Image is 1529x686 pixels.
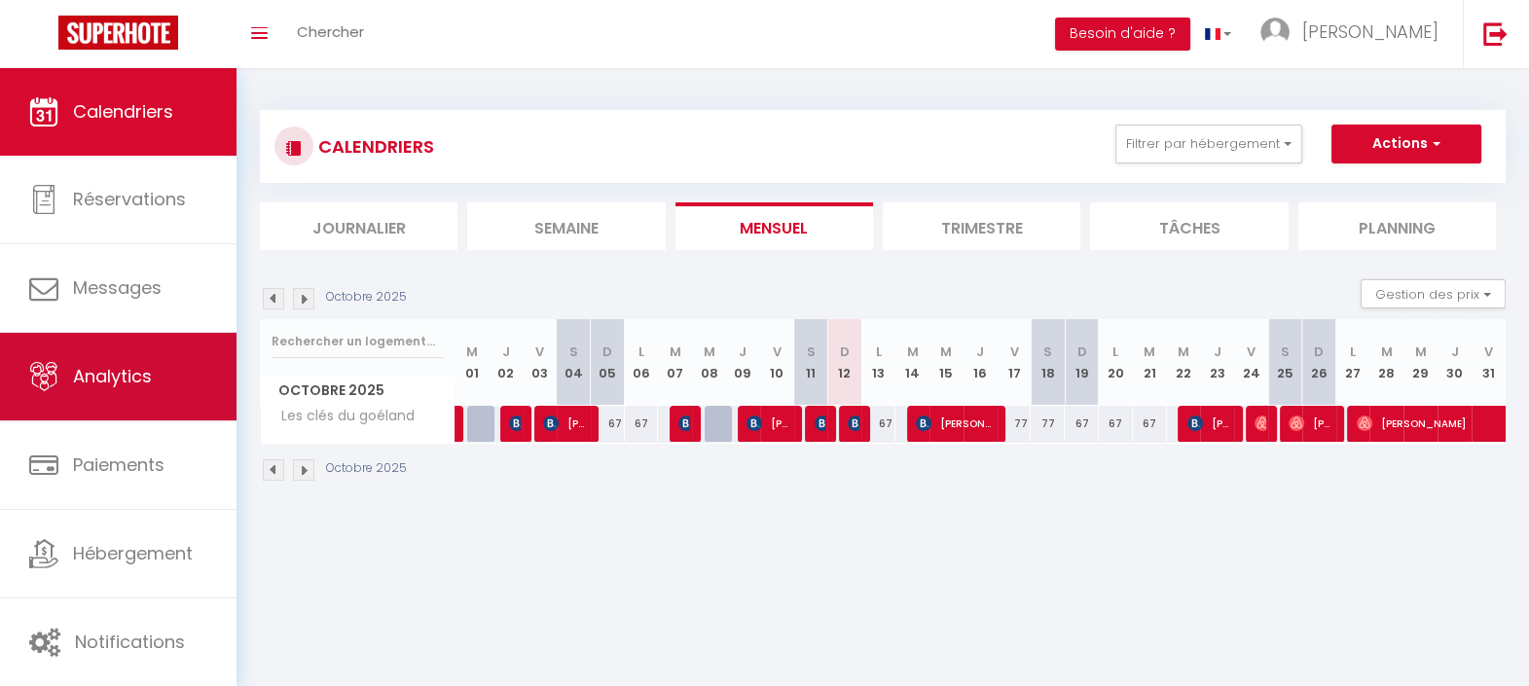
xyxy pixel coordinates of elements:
[602,343,612,361] abbr: D
[1361,279,1506,308] button: Gestion des prix
[861,406,895,442] div: 67
[1090,202,1288,250] li: Tâches
[815,405,826,442] span: [PERSON_NAME] Gervex
[591,319,625,406] th: 05
[502,343,510,361] abbr: J
[773,343,782,361] abbr: V
[591,406,625,442] div: 67
[998,319,1032,406] th: 17
[1099,406,1133,442] div: 67
[73,275,162,300] span: Messages
[625,406,659,442] div: 67
[1247,343,1256,361] abbr: V
[1314,343,1324,361] abbr: D
[1403,319,1438,406] th: 29
[467,202,665,250] li: Semaine
[739,343,746,361] abbr: J
[883,202,1080,250] li: Trimestre
[916,405,996,442] span: [PERSON_NAME]
[760,319,794,406] th: 10
[326,459,407,478] p: Octobre 2025
[264,406,419,427] span: Les clés du goéland
[260,202,457,250] li: Journalier
[1483,21,1508,46] img: logout
[1438,319,1472,406] th: 30
[297,21,364,42] span: Chercher
[1009,343,1018,361] abbr: V
[455,319,490,406] th: 01
[1298,202,1496,250] li: Planning
[543,405,589,442] span: [PERSON_NAME]
[489,319,523,406] th: 02
[1268,319,1302,406] th: 25
[929,319,964,406] th: 15
[1077,343,1087,361] abbr: D
[569,343,578,361] abbr: S
[895,319,929,406] th: 14
[675,202,873,250] li: Mensuel
[1187,405,1233,442] span: [PERSON_NAME]
[73,187,186,211] span: Réservations
[692,319,726,406] th: 08
[1415,343,1427,361] abbr: M
[1281,343,1290,361] abbr: S
[1255,405,1266,442] span: [PERSON_NAME]
[1484,343,1493,361] abbr: V
[807,343,816,361] abbr: S
[1331,125,1481,163] button: Actions
[1289,405,1334,442] span: [PERSON_NAME]
[1065,319,1099,406] th: 19
[678,405,690,442] span: [PERSON_NAME]
[1112,343,1118,361] abbr: L
[625,319,659,406] th: 06
[704,343,715,361] abbr: M
[638,343,644,361] abbr: L
[1031,319,1065,406] th: 18
[794,319,828,406] th: 11
[75,630,185,654] span: Notifications
[1450,343,1458,361] abbr: J
[1200,319,1234,406] th: 23
[670,343,681,361] abbr: M
[827,319,861,406] th: 12
[1133,406,1167,442] div: 67
[272,324,444,359] input: Rechercher un logement...
[466,343,478,361] abbr: M
[1144,343,1155,361] abbr: M
[557,319,591,406] th: 04
[876,343,882,361] abbr: L
[658,319,692,406] th: 07
[58,16,178,50] img: Super Booking
[1178,343,1189,361] abbr: M
[1099,319,1133,406] th: 20
[1055,18,1190,51] button: Besoin d'aide ?
[73,364,152,388] span: Analytics
[1260,18,1290,47] img: ...
[1336,319,1370,406] th: 27
[976,343,984,361] abbr: J
[1043,343,1052,361] abbr: S
[1214,343,1221,361] abbr: J
[1302,19,1438,44] span: [PERSON_NAME]
[535,343,544,361] abbr: V
[1065,406,1099,442] div: 67
[726,319,760,406] th: 09
[861,319,895,406] th: 13
[1472,319,1506,406] th: 31
[906,343,918,361] abbr: M
[1350,343,1356,361] abbr: L
[848,405,859,442] span: [GEOGRAPHIC_DATA]
[1031,406,1065,442] div: 77
[940,343,952,361] abbr: M
[1167,319,1201,406] th: 22
[1302,319,1336,406] th: 26
[998,406,1032,442] div: 77
[73,452,164,477] span: Paiements
[261,377,455,405] span: Octobre 2025
[1133,319,1167,406] th: 21
[509,405,521,442] span: [PERSON_NAME]
[1234,319,1268,406] th: 24
[840,343,850,361] abbr: D
[1115,125,1302,163] button: Filtrer par hébergement
[1381,343,1393,361] abbr: M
